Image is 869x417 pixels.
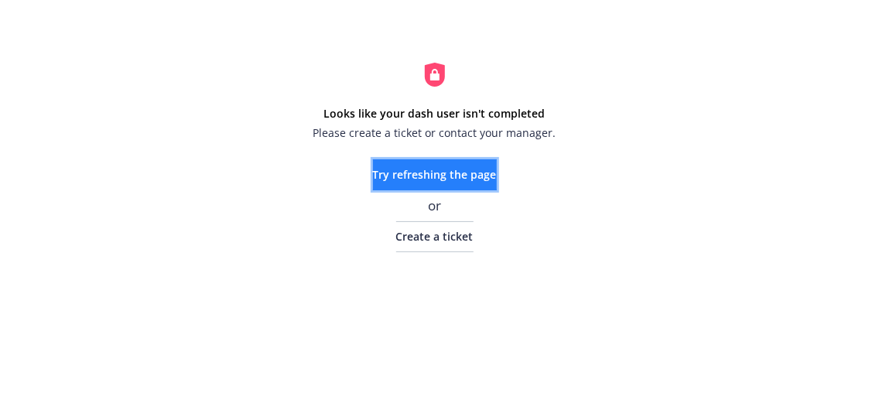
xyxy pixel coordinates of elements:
span: Try refreshing the page [373,167,497,182]
span: or [428,197,441,215]
span: Please create a ticket or contact your manager. [313,125,556,141]
button: Try refreshing the page [373,159,497,190]
strong: Looks like your dash user isn't completed [324,106,546,121]
a: Create a ticket [396,221,474,252]
span: Create a ticket [396,229,474,244]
